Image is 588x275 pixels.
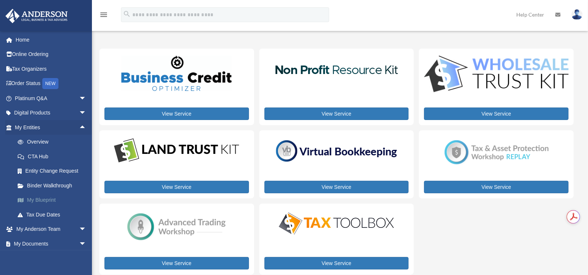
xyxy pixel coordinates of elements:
[5,106,94,120] a: Digital Productsarrow_drop_down
[79,120,94,135] span: arrow_drop_up
[104,257,249,269] a: View Service
[5,236,97,251] a: My Documentsarrow_drop_down
[104,181,249,193] a: View Service
[42,78,58,89] div: NEW
[264,107,409,120] a: View Service
[5,47,97,62] a: Online Ordering
[3,9,70,23] img: Anderson Advisors Platinum Portal
[10,164,97,179] a: Entity Change Request
[79,106,94,121] span: arrow_drop_down
[104,107,249,120] a: View Service
[79,236,94,251] span: arrow_drop_down
[10,149,97,164] a: CTA Hub
[5,120,97,135] a: My Entitiesarrow_drop_up
[264,257,409,269] a: View Service
[5,91,97,106] a: Platinum Q&Aarrow_drop_down
[5,32,97,47] a: Home
[99,10,108,19] i: menu
[79,91,94,106] span: arrow_drop_down
[10,178,97,193] a: Binder Walkthrough
[424,107,569,120] a: View Service
[5,61,97,76] a: Tax Organizers
[79,222,94,237] span: arrow_drop_down
[5,76,97,91] a: Order StatusNEW
[10,135,97,149] a: Overview
[424,181,569,193] a: View Service
[5,222,97,237] a: My Anderson Teamarrow_drop_down
[10,193,97,208] a: My Blueprint
[99,13,108,19] a: menu
[10,207,97,222] a: Tax Due Dates
[264,181,409,193] a: View Service
[123,10,131,18] i: search
[571,9,582,20] img: User Pic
